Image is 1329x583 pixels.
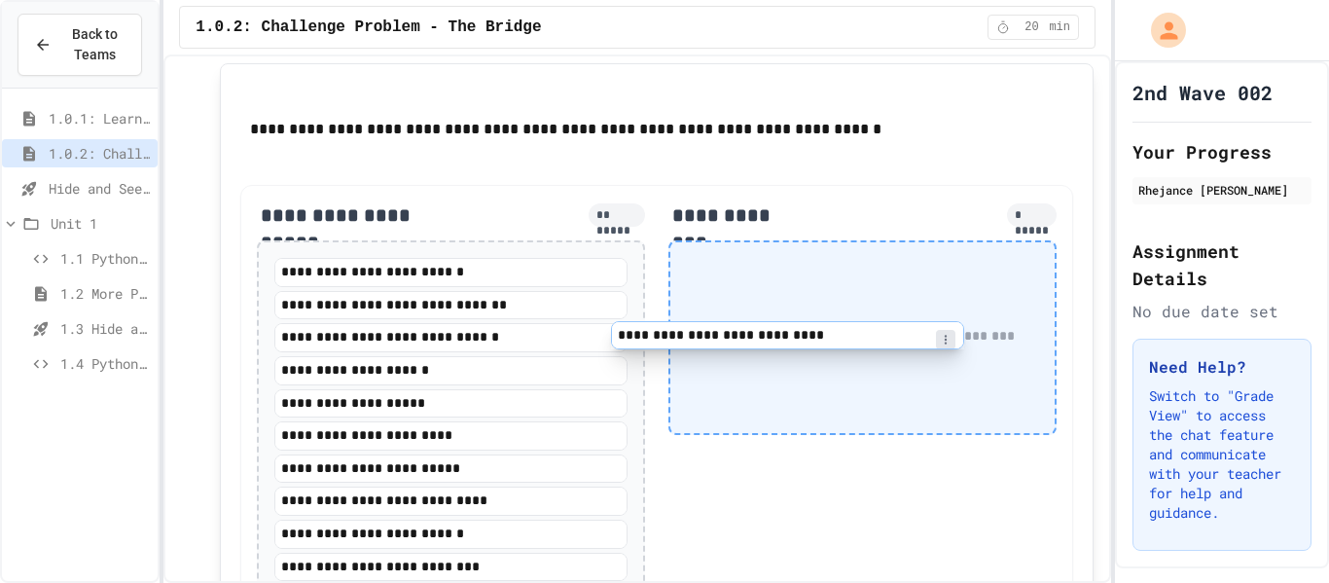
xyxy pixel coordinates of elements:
div: No due date set [1132,300,1311,323]
span: 1.0.2: Challenge Problem - The Bridge [196,16,541,39]
span: 1.0.1: Learning to Solve Hard Problems [49,108,150,128]
span: 1.1 Python with Turtle [60,248,150,269]
span: 1.4 Python (in Groups) [60,353,150,374]
span: Back to Teams [63,24,126,65]
span: Hide and Seek - SUB [49,178,150,199]
h2: Assignment Details [1132,237,1311,292]
span: 1.0.2: Challenge Problem - The Bridge [49,143,150,164]
button: Back to Teams [18,14,142,76]
p: Switch to "Grade View" to access the chat feature and communicate with your teacher for help and ... [1149,386,1295,523]
h1: 2nd Wave 002 [1132,79,1273,106]
span: min [1049,19,1070,35]
span: 20 [1016,19,1047,35]
span: 1.3 Hide and Seek [60,318,150,339]
div: My Account [1131,8,1191,53]
div: Rhejance [PERSON_NAME] [1138,181,1306,199]
h3: Need Help? [1149,355,1295,379]
span: Unit 1 [51,213,150,234]
span: 1.2 More Python (using Turtle) [60,283,150,304]
h2: Your Progress [1132,138,1311,165]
